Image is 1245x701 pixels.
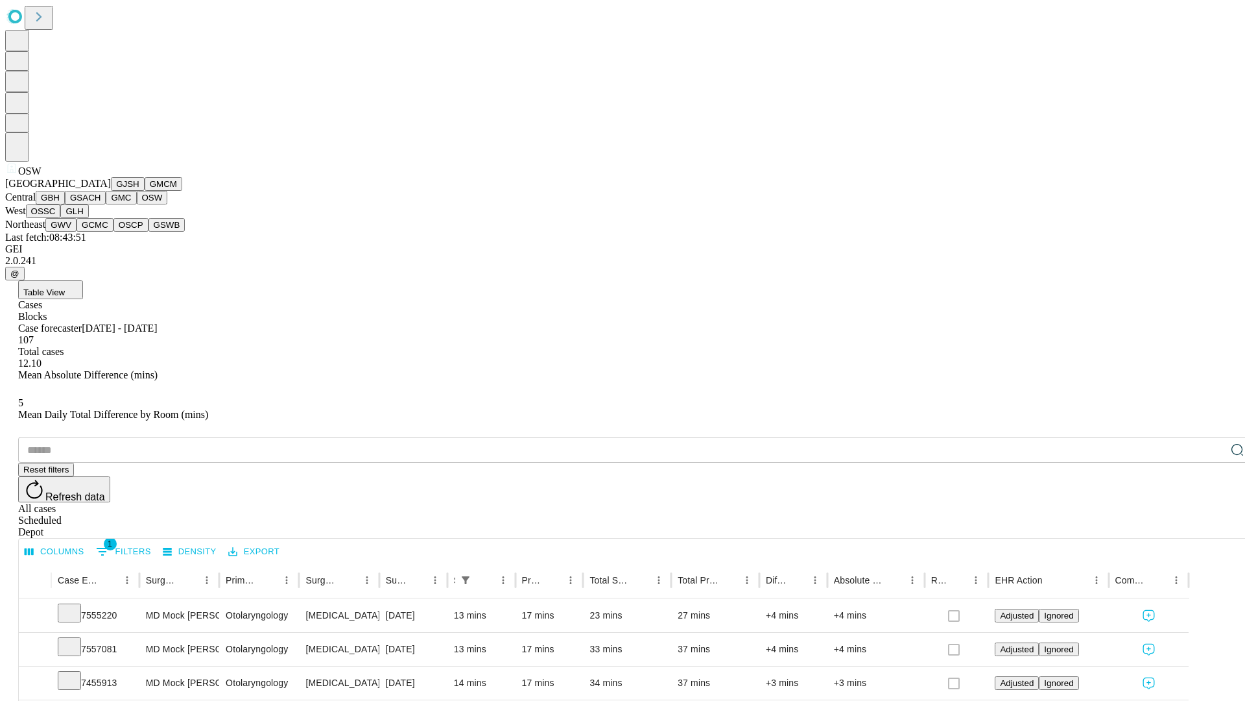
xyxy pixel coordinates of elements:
span: OSW [18,166,41,177]
button: Sort [340,571,358,589]
button: Sort [543,571,562,589]
div: +4 mins [766,633,821,666]
button: Sort [949,571,967,589]
button: Sort [1044,571,1062,589]
span: Ignored [1044,611,1073,621]
div: GEI [5,243,1240,255]
div: Otolaryngology [226,599,292,632]
button: GSWB [148,218,185,232]
span: Table View [23,288,65,297]
span: Reset filters [23,465,69,474]
div: [MEDICAL_DATA] INSERTION TUBE [MEDICAL_DATA] [305,633,372,666]
span: Last fetch: 08:43:51 [5,232,86,243]
div: Absolute Difference [834,575,884,585]
div: [MEDICAL_DATA] INSERTION TUBE [MEDICAL_DATA] [305,667,372,700]
button: GBH [36,191,65,204]
button: Menu [562,571,580,589]
button: OSW [137,191,168,204]
button: Menu [118,571,136,589]
div: +3 mins [766,667,821,700]
span: 5 [18,397,23,408]
button: Table View [18,280,83,299]
div: 14 mins [454,667,509,700]
button: Ignored [1039,643,1078,656]
div: MD Mock [PERSON_NAME] [146,667,213,700]
div: [DATE] [386,599,441,632]
button: Sort [100,571,118,589]
button: Menu [967,571,985,589]
span: Northeast [5,219,45,230]
div: 13 mins [454,599,509,632]
button: Sort [476,571,494,589]
span: West [5,205,26,216]
button: Menu [650,571,668,589]
div: 13 mins [454,633,509,666]
button: Sort [259,571,278,589]
button: Sort [885,571,903,589]
span: Case forecaster [18,323,82,334]
div: MD Mock [PERSON_NAME] [146,633,213,666]
button: Sort [1149,571,1167,589]
div: 7555220 [58,599,133,632]
span: Mean Absolute Difference (mins) [18,369,158,380]
span: [DATE] - [DATE] [82,323,157,334]
button: Menu [738,571,756,589]
div: Difference [766,575,787,585]
div: 27 mins [678,599,753,632]
div: 34 mins [589,667,665,700]
div: Scheduled In Room Duration [454,575,455,585]
div: 23 mins [589,599,665,632]
div: 2.0.241 [5,255,1240,267]
button: Sort [632,571,650,589]
div: Case Epic Id [58,575,99,585]
button: Show filters [456,571,475,589]
span: Mean Daily Total Difference by Room (mins) [18,409,208,420]
button: Sort [788,571,806,589]
div: Surgery Date [386,575,407,585]
button: Adjusted [995,643,1039,656]
button: Menu [903,571,921,589]
span: Adjusted [1000,611,1034,621]
button: Select columns [21,542,88,562]
button: GLH [60,204,88,218]
div: +4 mins [834,633,918,666]
div: +4 mins [766,599,821,632]
button: Menu [198,571,216,589]
button: GSACH [65,191,106,204]
button: OSCP [113,218,148,232]
button: Show filters [93,541,154,562]
div: 37 mins [678,633,753,666]
button: Sort [180,571,198,589]
button: Density [160,542,220,562]
span: Ignored [1044,678,1073,688]
button: Expand [25,672,45,695]
span: Adjusted [1000,645,1034,654]
button: Menu [426,571,444,589]
div: [DATE] [386,633,441,666]
button: GMC [106,191,136,204]
div: [DATE] [386,667,441,700]
div: +4 mins [834,599,918,632]
div: Primary Service [226,575,258,585]
span: 107 [18,334,34,345]
div: 17 mins [522,633,577,666]
div: 7455913 [58,667,133,700]
div: Total Scheduled Duration [589,575,630,585]
span: 1 [104,537,117,550]
span: Total cases [18,346,64,357]
div: Total Predicted Duration [678,575,718,585]
div: Surgeon Name [146,575,178,585]
span: Ignored [1044,645,1073,654]
div: Surgery Name [305,575,338,585]
button: Adjusted [995,609,1039,622]
div: 17 mins [522,667,577,700]
span: Central [5,191,36,203]
button: Refresh data [18,476,110,502]
div: Otolaryngology [226,633,292,666]
button: Ignored [1039,609,1078,622]
div: 37 mins [678,667,753,700]
div: 1 active filter [456,571,475,589]
button: Sort [720,571,738,589]
button: Reset filters [18,463,74,476]
div: Predicted In Room Duration [522,575,543,585]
